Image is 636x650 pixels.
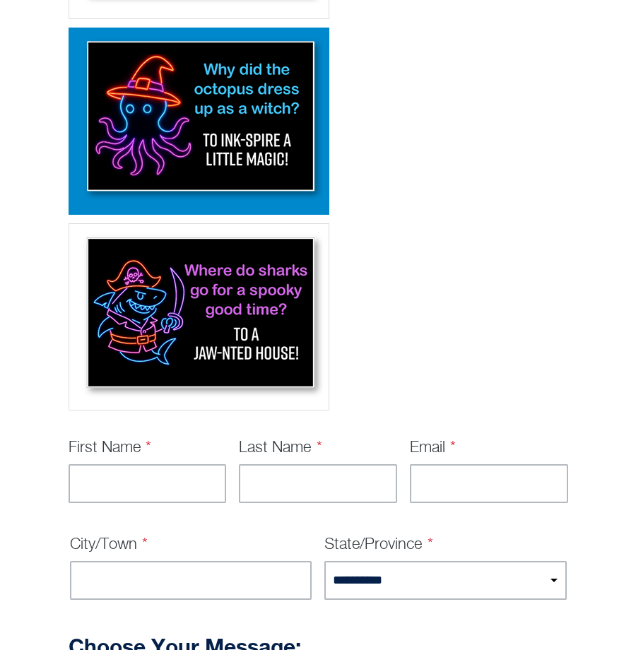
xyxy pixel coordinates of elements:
[324,537,433,552] label: State/Province
[73,228,324,401] img: Shark
[69,223,329,410] div: Shark
[69,440,152,456] label: First Name
[69,28,329,215] div: Octopus
[239,440,322,456] label: Last Name
[73,32,324,206] img: Octopus
[410,440,457,456] label: Email
[70,537,148,552] label: City/Town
